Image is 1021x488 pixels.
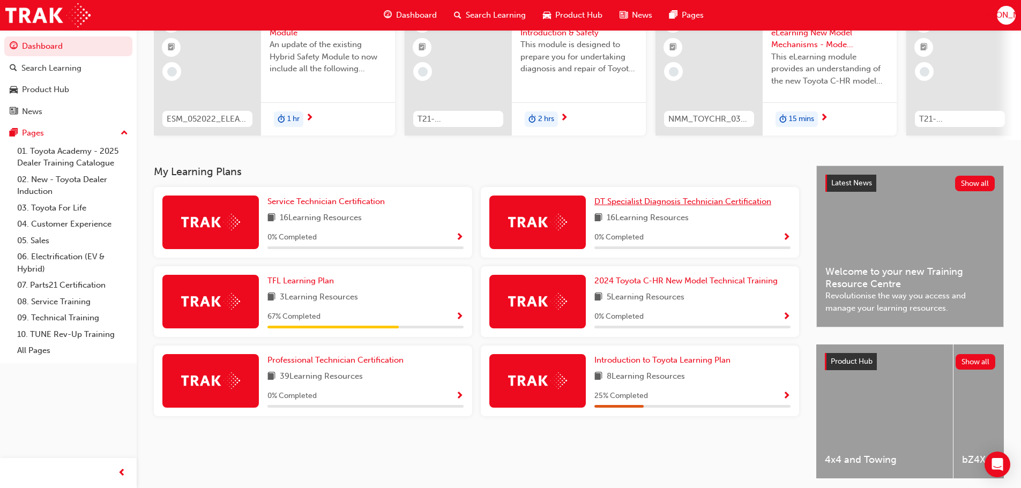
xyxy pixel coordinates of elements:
span: Product Hub [555,9,602,21]
a: Introduction to Toyota Learning Plan [594,354,735,366]
a: DT Specialist Diagnosis Technician Certification [594,196,776,208]
a: Professional Technician Certification [267,354,408,366]
h3: My Learning Plans [154,166,799,178]
span: news-icon [620,9,628,22]
span: This module is designed to prepare you for undertaking diagnosis and repair of Toyota & Lexus Ele... [520,39,637,75]
button: Show Progress [782,389,791,403]
span: Service Technician Certification [267,197,385,206]
span: Introduction to Toyota Learning Plan [594,355,731,365]
a: search-iconSearch Learning [445,4,534,26]
span: duration-icon [528,112,536,126]
span: guage-icon [10,42,18,51]
a: News [4,102,132,122]
span: booktick-icon [669,41,677,55]
span: Revolutionise the way you access and manage your learning resources. [825,290,995,314]
span: An update of the existing Hybrid Safety Module to now include all the following electrification v... [270,39,386,75]
span: Pages [682,9,704,21]
span: 2 hrs [538,113,554,125]
span: 67 % Completed [267,311,321,323]
span: Show Progress [782,312,791,322]
span: book-icon [267,212,275,225]
span: Product Hub [831,357,873,366]
button: Show Progress [782,310,791,324]
span: 5 Learning Resources [607,291,684,304]
span: learningRecordVerb_NONE-icon [418,67,428,77]
a: 10. TUNE Rev-Up Training [13,326,132,343]
span: Professional Technician Certification [267,355,404,365]
span: News [632,9,652,21]
span: 0 % Completed [267,231,317,244]
a: 0ESM_052022_ELEARNElectrification Safety ModuleAn update of the existing Hybrid Safety Module to ... [154,6,395,136]
span: pages-icon [669,9,677,22]
img: Trak [508,214,567,230]
span: 0 % Completed [267,390,317,402]
span: Show Progress [782,392,791,401]
span: learningRecordVerb_NONE-icon [669,67,679,77]
span: booktick-icon [168,41,175,55]
img: Trak [5,3,91,27]
button: Show Progress [456,310,464,324]
a: pages-iconPages [661,4,712,26]
a: 07. Parts21 Certification [13,277,132,294]
span: next-icon [305,114,314,123]
span: 1 hr [287,113,300,125]
span: T21-PTFOR_PRE_READ [919,113,1001,125]
a: guage-iconDashboard [375,4,445,26]
span: booktick-icon [920,41,928,55]
a: 08. Service Training [13,294,132,310]
span: Dashboard [396,9,437,21]
span: search-icon [454,9,461,22]
a: All Pages [13,342,132,359]
span: car-icon [10,85,18,95]
a: 05. Sales [13,232,132,249]
span: guage-icon [384,9,392,22]
a: 4x4 and Towing [816,344,953,478]
a: 2024 Toyota C-HR New Model Technical Training [594,275,782,287]
span: 3 Learning Resources [280,291,358,304]
a: Search Learning [4,58,132,78]
span: duration-icon [278,112,285,126]
a: 03. Toyota For Life [13,200,132,216]
img: Trak [508,372,567,389]
span: search-icon [10,64,17,73]
img: Trak [508,293,567,310]
span: next-icon [820,114,828,123]
button: Pages [4,123,132,143]
div: Pages [22,127,44,139]
a: Latest NewsShow allWelcome to your new Training Resource CentreRevolutionise the way you access a... [816,166,1004,327]
div: Product Hub [22,84,69,96]
div: News [22,106,42,118]
a: TFL Learning Plan [267,275,338,287]
span: learningRecordVerb_NONE-icon [167,67,177,77]
span: book-icon [267,291,275,304]
span: car-icon [543,9,551,22]
img: Trak [181,372,240,389]
span: news-icon [10,107,18,117]
a: Service Technician Certification [267,196,389,208]
span: pages-icon [10,129,18,138]
span: Show Progress [456,312,464,322]
span: duration-icon [779,112,787,126]
span: book-icon [594,212,602,225]
a: Product Hub [4,80,132,100]
button: Show all [955,176,995,191]
a: 01. Toyota Academy - 2025 Dealer Training Catalogue [13,143,132,171]
span: 16 Learning Resources [607,212,689,225]
span: 0 % Completed [594,231,644,244]
img: Trak [181,214,240,230]
span: book-icon [267,370,275,384]
span: 25 % Completed [594,390,648,402]
span: 0 % Completed [594,311,644,323]
span: learningRecordVerb_NONE-icon [920,67,929,77]
span: 2024 Toyota C-HR New Model Technical Training [594,276,778,286]
span: TFL Learning Plan [267,276,334,286]
div: Search Learning [21,62,81,74]
span: This eLearning module provides an understanding of the new Toyota C-HR model line-up and their Ka... [771,51,888,87]
a: car-iconProduct Hub [534,4,611,26]
button: Show Progress [456,389,464,403]
span: T21-FOD_HVIS_PREREQ [418,113,499,125]
span: 39 Learning Resources [280,370,363,384]
span: book-icon [594,370,602,384]
span: DT Specialist Diagnosis Technician Certification [594,197,771,206]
